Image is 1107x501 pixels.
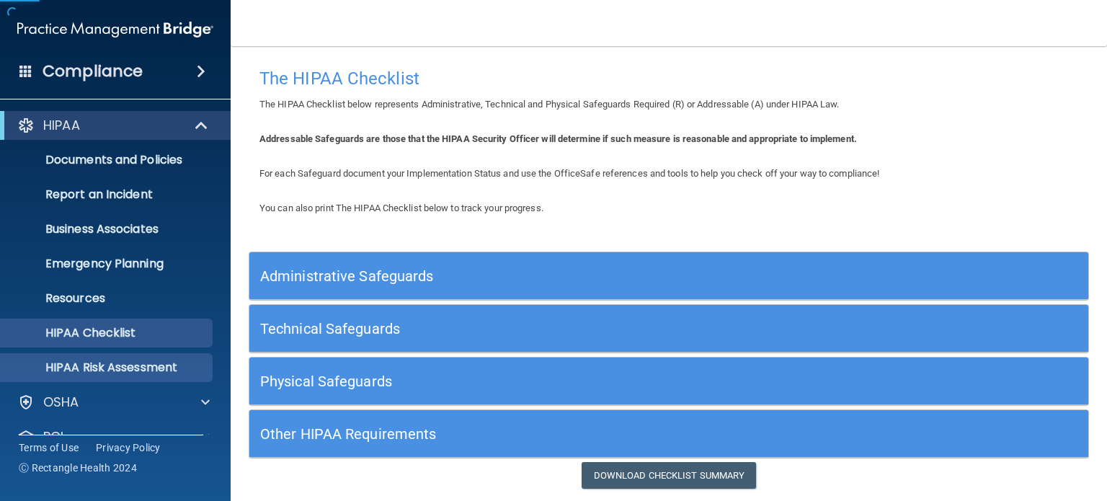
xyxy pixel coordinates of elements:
a: HIPAA [17,117,209,134]
span: Ⓒ Rectangle Health 2024 [19,461,137,475]
h5: Technical Safeguards [260,321,868,337]
span: For each Safeguard document your Implementation Status and use the OfficeSafe references and tool... [259,168,879,179]
p: HIPAA Risk Assessment [9,360,206,375]
a: PCI [17,428,210,445]
h4: Compliance [43,61,143,81]
p: OSHA [43,394,79,411]
h5: Physical Safeguards [260,373,868,389]
a: OSHA [17,394,210,411]
a: Terms of Use [19,440,79,455]
h4: The HIPAA Checklist [259,69,1078,88]
p: HIPAA [43,117,80,134]
p: PCI [43,428,63,445]
p: Report an Incident [9,187,206,202]
b: Addressable Safeguards are those that the HIPAA Security Officer will determine if such measure i... [259,133,857,144]
p: HIPAA Checklist [9,326,206,340]
p: Business Associates [9,222,206,236]
img: PMB logo [17,15,213,44]
span: You can also print The HIPAA Checklist below to track your progress. [259,203,543,213]
h5: Other HIPAA Requirements [260,426,868,442]
p: Resources [9,291,206,306]
a: Privacy Policy [96,440,161,455]
p: Emergency Planning [9,257,206,271]
p: Documents and Policies [9,153,206,167]
h5: Administrative Safeguards [260,268,868,284]
span: The HIPAA Checklist below represents Administrative, Technical and Physical Safeguards Required (... [259,99,840,110]
a: Download Checklist Summary [582,462,757,489]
